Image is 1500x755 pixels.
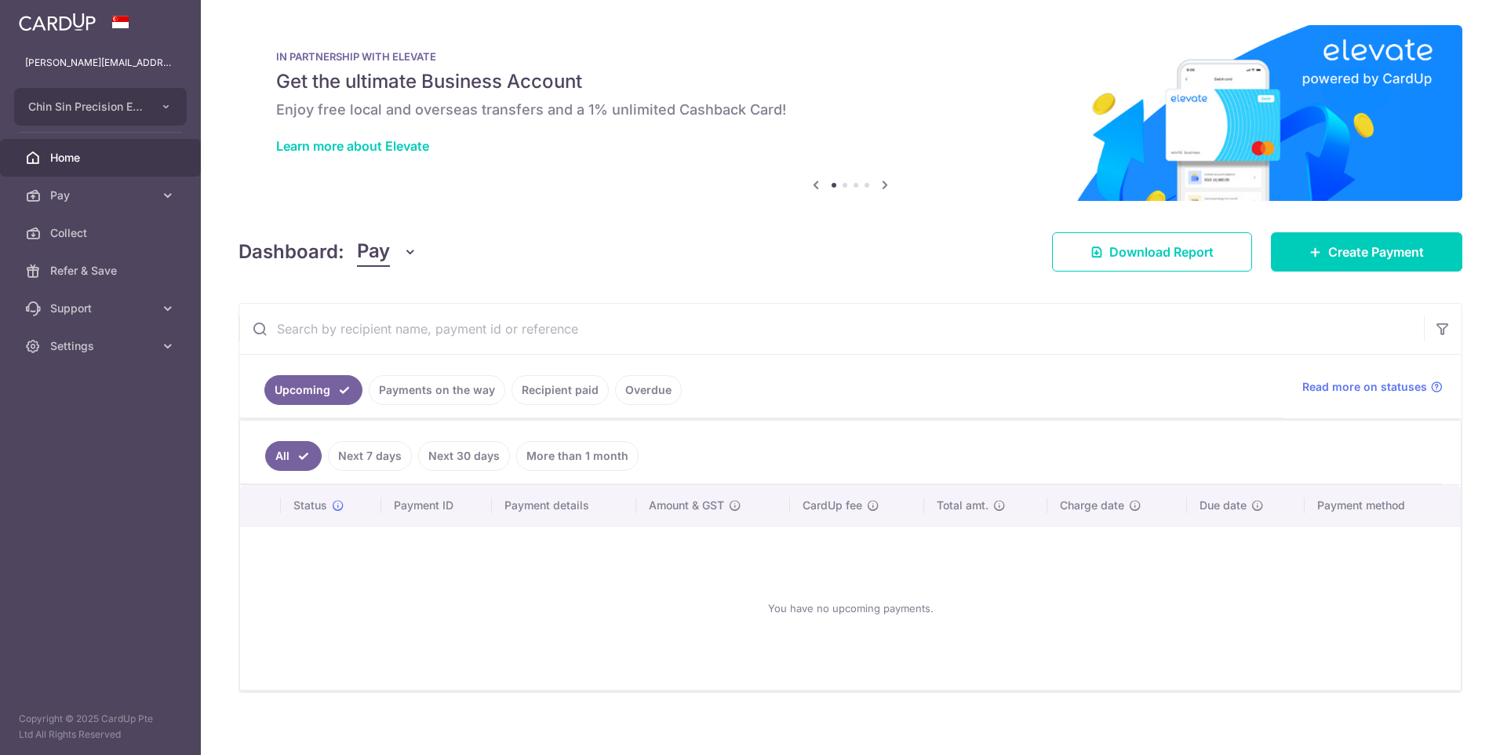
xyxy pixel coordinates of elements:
[1302,379,1427,395] span: Read more on statuses
[50,338,154,354] span: Settings
[259,539,1442,677] div: You have no upcoming payments.
[238,25,1462,201] img: Renovation banner
[276,50,1425,63] p: IN PARTNERSHIP WITH ELEVATE
[803,498,862,513] span: CardUp fee
[1328,243,1424,261] span: Create Payment
[1060,498,1124,513] span: Charge date
[381,485,493,526] th: Payment ID
[937,498,988,513] span: Total amt.
[328,441,412,471] a: Next 7 days
[369,375,505,405] a: Payments on the way
[1271,232,1462,272] a: Create Payment
[357,237,390,267] span: Pay
[276,69,1425,94] h5: Get the ultimate Business Account
[293,498,327,513] span: Status
[418,441,510,471] a: Next 30 days
[1109,243,1214,261] span: Download Report
[516,441,639,471] a: More than 1 month
[19,13,96,31] img: CardUp
[14,88,187,126] button: Chin Sin Precision Engineering Pte Ltd
[50,301,154,316] span: Support
[238,238,344,266] h4: Dashboard:
[1052,232,1252,272] a: Download Report
[649,498,724,513] span: Amount & GST
[50,188,154,203] span: Pay
[1200,498,1247,513] span: Due date
[492,485,636,526] th: Payment details
[265,441,322,471] a: All
[357,237,417,267] button: Pay
[239,304,1424,354] input: Search by recipient name, payment id or reference
[25,55,176,71] p: [PERSON_NAME][EMAIL_ADDRESS][DOMAIN_NAME]
[1305,485,1461,526] th: Payment method
[512,375,609,405] a: Recipient paid
[50,150,154,166] span: Home
[276,100,1425,119] h6: Enjoy free local and overseas transfers and a 1% unlimited Cashback Card!
[1302,379,1443,395] a: Read more on statuses
[276,138,429,154] a: Learn more about Elevate
[615,375,682,405] a: Overdue
[28,99,144,115] span: Chin Sin Precision Engineering Pte Ltd
[50,225,154,241] span: Collect
[50,263,154,279] span: Refer & Save
[264,375,362,405] a: Upcoming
